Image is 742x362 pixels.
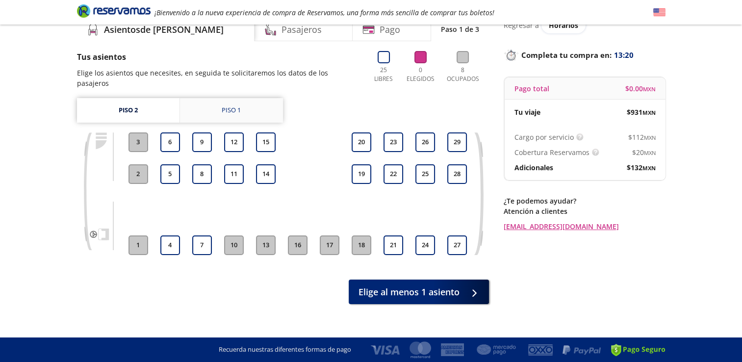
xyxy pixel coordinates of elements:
button: 22 [384,164,403,184]
small: MXN [644,134,656,141]
button: 26 [415,132,435,152]
p: Paso 1 de 3 [441,24,479,34]
button: 29 [447,132,467,152]
small: MXN [644,149,656,156]
p: Cobertura Reservamos [514,147,589,157]
button: 28 [447,164,467,184]
p: Adicionales [514,162,553,173]
p: Completa tu compra en : [504,48,665,62]
div: Regresar a ver horarios [504,17,665,33]
button: 13 [256,235,276,255]
p: Pago total [514,83,549,94]
em: ¡Bienvenido a la nueva experiencia de compra de Reservamos, una forma más sencilla de comprar tus... [154,8,494,17]
button: 25 [415,164,435,184]
button: 18 [352,235,371,255]
small: MXN [643,85,656,93]
span: $ 112 [628,132,656,142]
button: 1 [128,235,148,255]
button: 19 [352,164,371,184]
button: 5 [160,164,180,184]
button: 27 [447,235,467,255]
h4: Asientos de [PERSON_NAME] [104,23,224,36]
button: 4 [160,235,180,255]
a: Piso 2 [77,98,179,123]
button: 11 [224,164,244,184]
button: 2 [128,164,148,184]
span: Elige al menos 1 asiento [358,285,460,299]
button: 9 [192,132,212,152]
span: 13:20 [614,50,634,61]
button: 20 [352,132,371,152]
small: MXN [642,109,656,116]
button: 10 [224,235,244,255]
button: Elige al menos 1 asiento [349,280,489,304]
button: 3 [128,132,148,152]
h4: Pasajeros [281,23,322,36]
button: 24 [415,235,435,255]
p: Tu viaje [514,107,540,117]
p: Atención a clientes [504,206,665,216]
p: Cargo por servicio [514,132,574,142]
span: $ 132 [627,162,656,173]
button: 8 [192,164,212,184]
button: 21 [384,235,403,255]
button: 6 [160,132,180,152]
span: $ 931 [627,107,656,117]
span: $ 20 [632,147,656,157]
a: Piso 1 [180,98,283,123]
p: Recuerda nuestras diferentes formas de pago [219,345,351,355]
button: English [653,6,665,19]
a: [EMAIL_ADDRESS][DOMAIN_NAME] [504,221,665,232]
span: Horarios [549,21,578,30]
button: 23 [384,132,403,152]
h4: Pago [380,23,400,36]
button: 14 [256,164,276,184]
div: Piso 1 [222,105,241,115]
small: MXN [642,164,656,172]
p: 8 Ocupados [444,66,482,83]
span: $ 0.00 [625,83,656,94]
p: 0 Elegidos [404,66,437,83]
p: 25 Libres [370,66,397,83]
button: 16 [288,235,307,255]
button: 15 [256,132,276,152]
button: 17 [320,235,339,255]
p: ¿Te podemos ayudar? [504,196,665,206]
button: 7 [192,235,212,255]
p: Regresar a [504,20,539,30]
p: Tus asientos [77,51,360,63]
a: Brand Logo [77,3,151,21]
i: Brand Logo [77,3,151,18]
p: Elige los asientos que necesites, en seguida te solicitaremos los datos de los pasajeros [77,68,360,88]
button: 12 [224,132,244,152]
